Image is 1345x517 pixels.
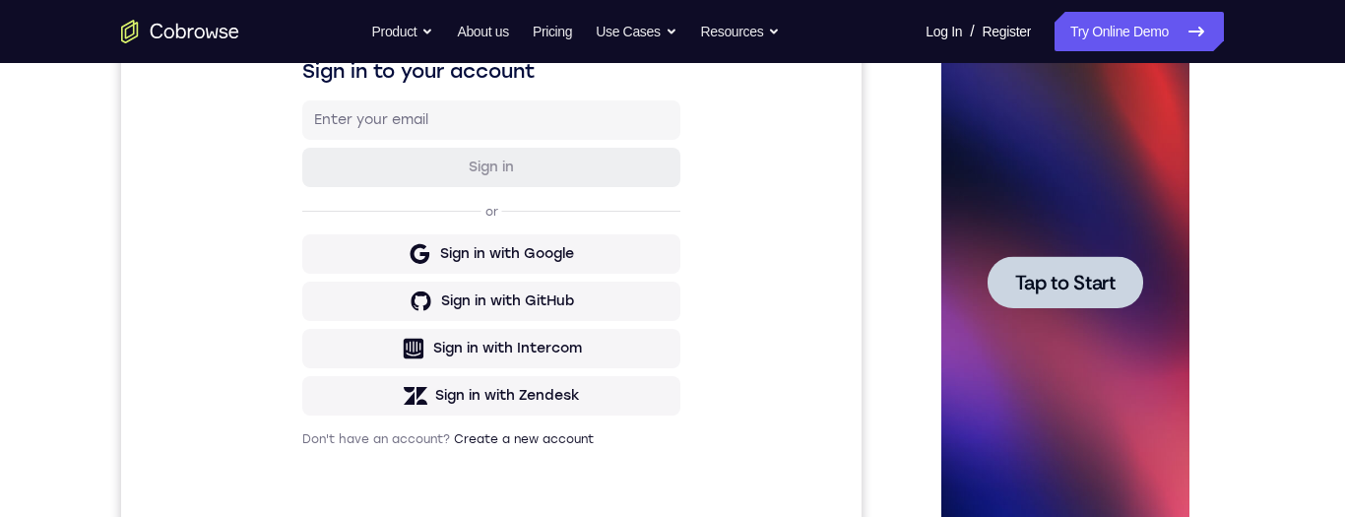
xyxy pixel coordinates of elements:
button: Use Cases [596,12,676,51]
a: Pricing [533,12,572,51]
span: Tap to Start [89,281,189,300]
p: or [360,282,381,297]
a: Try Online Demo [1055,12,1224,51]
button: Product [372,12,434,51]
div: Sign in with Google [319,322,453,342]
button: Sign in with Zendesk [181,454,559,493]
button: Sign in with GitHub [181,359,559,399]
button: Resources [701,12,781,51]
div: Sign in with Zendesk [314,464,459,484]
a: Log In [926,12,962,51]
a: About us [457,12,508,51]
input: Enter your email [193,188,547,208]
button: Sign in with Intercom [181,407,559,446]
div: Sign in with Intercom [312,417,461,436]
h1: Sign in to your account [181,135,559,162]
button: Tap to Start [61,264,217,316]
span: / [970,20,974,43]
button: Sign in [181,226,559,265]
a: Go to the home page [121,20,239,43]
a: Register [983,12,1031,51]
button: Sign in with Google [181,312,559,352]
div: Sign in with GitHub [320,369,453,389]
